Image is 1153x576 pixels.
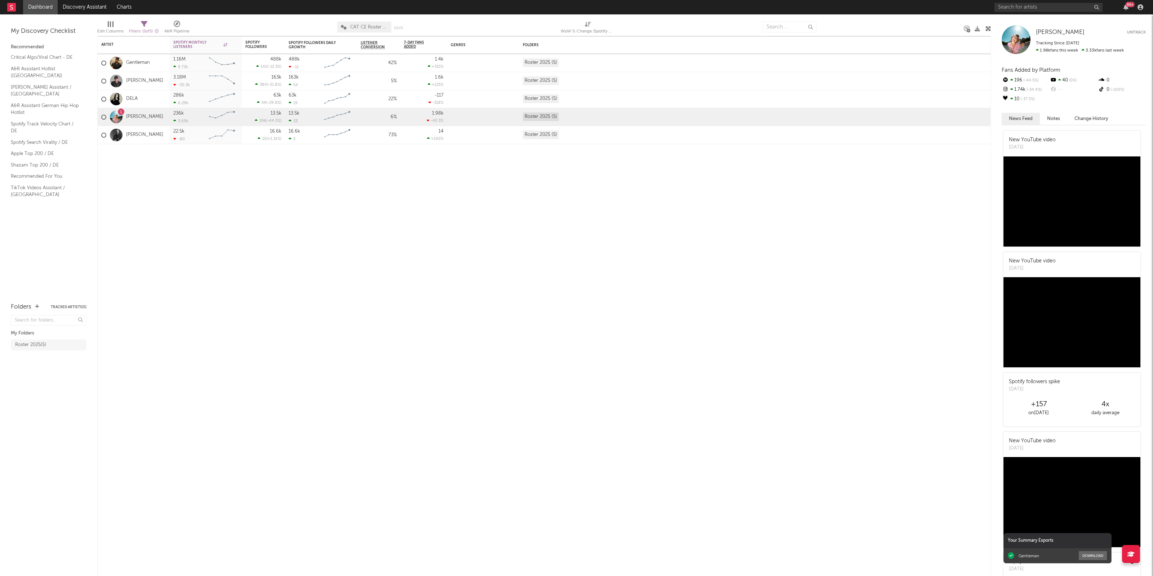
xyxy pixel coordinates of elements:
[289,111,299,116] div: 13.5k
[1072,400,1139,409] div: 4 x
[427,118,444,123] div: -40.3 %
[268,65,280,69] span: -12.3 %
[428,82,444,87] div: +125 %
[173,65,188,69] div: 9.72k
[1098,76,1146,85] div: 0
[173,83,190,87] div: -30.3k
[1002,67,1060,73] span: Fans Added by Platform
[289,83,298,87] div: 54
[11,340,86,350] a: Roster 2025(5)
[126,78,163,84] a: [PERSON_NAME]
[1002,94,1050,104] div: 10
[1067,113,1116,125] button: Change History
[1040,113,1067,125] button: Notes
[51,305,86,309] button: Tracked Artists(5)
[259,119,266,123] span: 196
[261,65,267,69] span: 142
[15,341,46,349] div: Roster 2025 ( 5 )
[173,101,188,105] div: 6.29k
[206,54,238,72] svg: Chart title
[523,43,577,47] div: Folders
[97,27,124,36] div: Edit Columns
[173,119,188,123] div: 3.69k
[11,303,31,311] div: Folders
[271,111,281,116] div: 13.5k
[1009,386,1060,393] div: [DATE]
[523,94,559,103] div: Roster 2025 (5)
[206,108,238,126] svg: Chart title
[435,93,444,98] div: -117
[1036,29,1085,35] span: [PERSON_NAME]
[206,90,238,108] svg: Chart title
[255,118,281,123] div: ( )
[173,93,184,98] div: 286k
[267,101,280,105] span: -29.8 %
[289,65,299,69] div: -11
[245,40,271,49] div: Spotify Followers
[11,161,79,169] a: Shazam Top 200 / DE
[321,72,353,90] svg: Chart title
[142,30,153,34] span: ( 5 of 5 )
[1005,400,1072,409] div: +157
[432,111,444,116] div: 1.98k
[1002,85,1050,94] div: 1.74k
[439,129,444,134] div: 14
[11,83,79,98] a: [PERSON_NAME] Assistant / [GEOGRAPHIC_DATA]
[1009,257,1056,265] div: New YouTube video
[126,60,150,66] a: Gentleman
[1009,144,1056,151] div: [DATE]
[427,136,444,141] div: +100 %
[289,41,343,49] div: Spotify Followers Daily Growth
[11,329,86,338] div: My Folders
[1002,113,1040,125] button: News Feed
[164,18,190,39] div: A&R Pipeline
[126,132,163,138] a: [PERSON_NAME]
[451,43,498,47] div: Genres
[1019,553,1039,558] div: Gentleman
[11,315,86,325] input: Search for folders...
[258,136,281,141] div: ( )
[1009,136,1056,144] div: New YouTube video
[97,18,124,39] div: Edit Columns
[173,137,185,141] div: -80
[523,112,559,121] div: Roster 2025 (5)
[1036,48,1078,53] span: 1.98k fans this week
[11,102,79,116] a: A&R Assistant German Hip Hop Hotlist
[1009,566,1090,573] div: [DATE]
[267,119,280,123] span: -44.5 %
[268,137,280,141] span: +1.1k %
[257,100,281,105] div: ( )
[270,57,281,62] div: 488k
[428,100,444,105] div: -318 %
[561,18,615,39] div: WoW % Change (Spotify Monthly Listeners)
[289,137,295,141] div: 3
[1036,29,1085,36] a: [PERSON_NAME]
[11,53,79,61] a: Critical Algo/Viral Chart - DE
[1098,85,1146,94] div: 0
[361,113,397,121] div: 6 %
[164,27,190,36] div: A&R Pipeline
[361,131,397,139] div: 73 %
[262,101,266,105] span: 59
[361,41,386,49] span: Listener Conversion
[206,72,238,90] svg: Chart title
[1068,79,1077,83] span: 0 %
[173,57,186,62] div: 1.16M
[101,43,155,47] div: Artist
[289,101,298,105] div: 19
[435,75,444,80] div: 1.6k
[262,137,267,141] span: 10
[561,27,615,36] div: WoW % Change (Spotify Monthly Listeners)
[1127,29,1146,36] button: Untrack
[1079,551,1107,560] button: Download
[361,95,397,103] div: 22 %
[1025,88,1042,92] span: -34.4 %
[11,27,86,36] div: My Discovery Checklist
[11,184,79,199] a: TikTok Videos Assistant / [GEOGRAPHIC_DATA]
[361,77,397,85] div: 5 %
[1036,41,1079,45] span: Tracking Since: [DATE]
[1109,88,1124,92] span: -100 %
[129,27,159,36] div: Filters
[321,54,353,72] svg: Chart title
[173,75,186,80] div: 3.18M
